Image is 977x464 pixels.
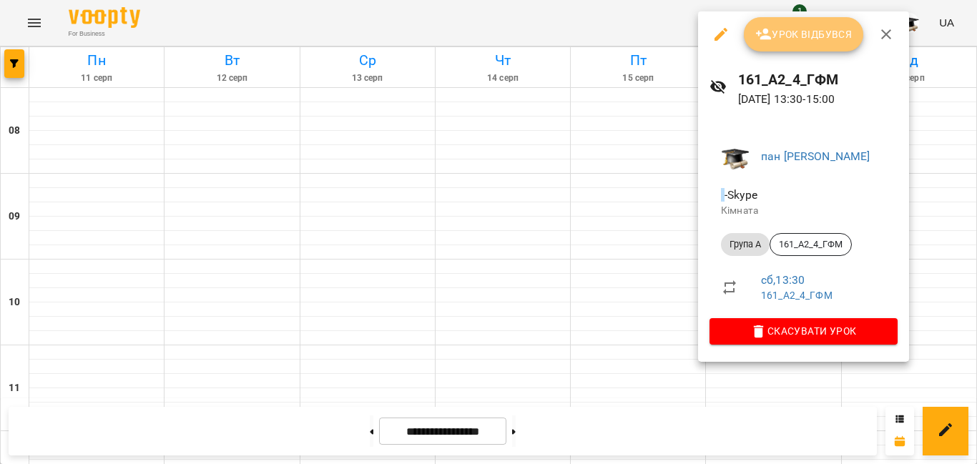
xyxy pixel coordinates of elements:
[744,17,864,51] button: Урок відбувся
[721,188,760,202] span: - Skype
[761,149,870,163] a: пан [PERSON_NAME]
[738,69,898,91] h6: 161_А2_4_ГФМ
[721,142,750,171] img: 799722d1e4806ad049f10b02fe9e8a3e.jpg
[721,204,886,218] p: Кімната
[755,26,853,43] span: Урок відбувся
[738,91,898,108] p: [DATE] 13:30 - 15:00
[761,273,805,287] a: сб , 13:30
[721,238,770,251] span: Група A
[770,233,852,256] div: 161_А2_4_ГФМ
[721,322,886,340] span: Скасувати Урок
[770,238,851,251] span: 161_А2_4_ГФМ
[761,290,833,301] a: 161_А2_4_ГФМ
[710,318,898,344] button: Скасувати Урок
